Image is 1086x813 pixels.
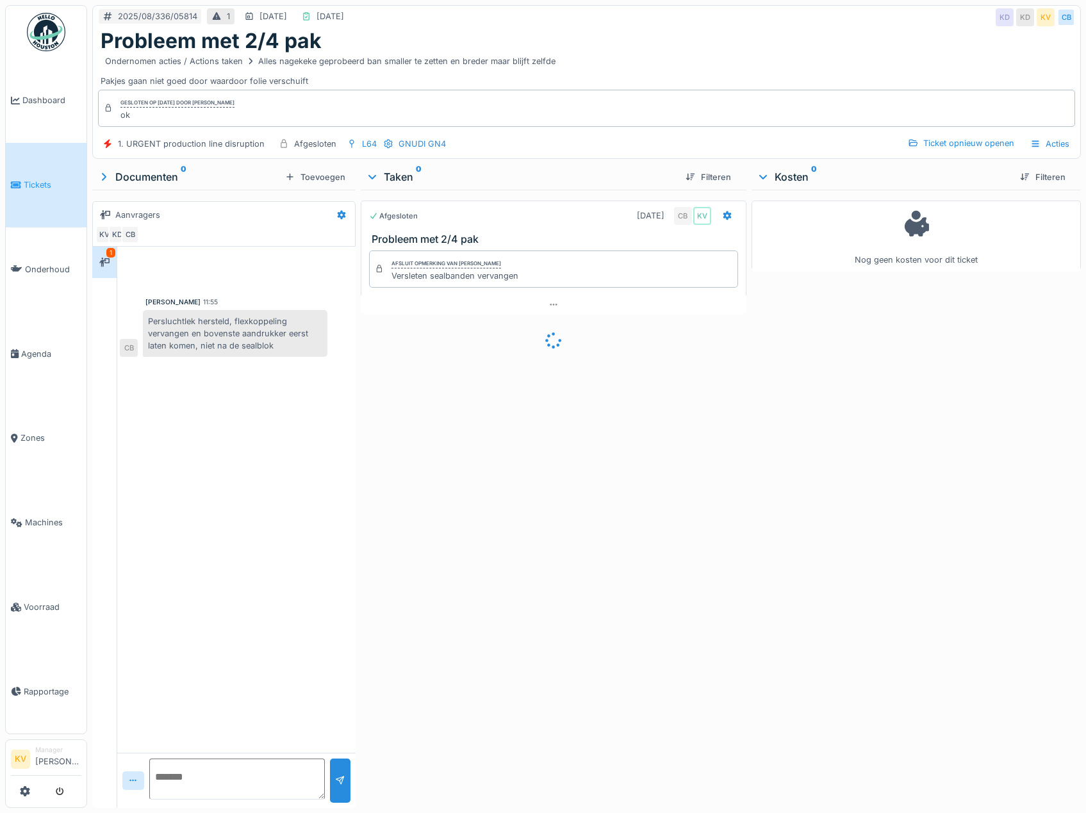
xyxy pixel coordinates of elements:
[680,168,736,186] div: Filteren
[106,248,115,258] div: 1
[145,297,201,307] div: [PERSON_NAME]
[372,233,740,245] h3: Probleem met 2/4 pak
[294,138,336,150] div: Afgesloten
[391,259,501,268] div: Afsluit opmerking van [PERSON_NAME]
[1024,135,1075,153] div: Acties
[105,55,555,67] div: Ondernomen acties / Actions taken Alles nagekeke geprobeerd ban smaller te zetten en breder maar ...
[21,348,81,360] span: Agenda
[24,179,81,191] span: Tickets
[22,94,81,106] span: Dashboard
[25,516,81,529] span: Machines
[399,138,446,150] div: GNUDI GN4
[280,168,350,186] div: Toevoegen
[811,169,817,185] sup: 0
[6,649,86,734] a: Rapportage
[1016,8,1034,26] div: KD
[101,53,1073,86] div: Pakjes gaan niet goed door waardoor folie verschuift
[6,227,86,312] a: Onderhoud
[996,8,1014,26] div: KD
[6,565,86,650] a: Voorraad
[95,226,113,243] div: KV
[757,169,1010,185] div: Kosten
[120,339,138,357] div: CB
[6,311,86,396] a: Agenda
[203,297,218,307] div: 11:55
[760,206,1073,266] div: Nog geen kosten voor dit ticket
[6,143,86,227] a: Tickets
[24,601,81,613] span: Voorraad
[121,226,139,243] div: CB
[674,207,692,225] div: CB
[11,750,30,769] li: KV
[362,138,377,150] div: L64
[317,10,344,22] div: [DATE]
[227,10,230,22] div: 1
[637,209,664,222] div: [DATE]
[108,226,126,243] div: KD
[21,432,81,444] span: Zones
[118,10,197,22] div: 2025/08/336/05814
[120,109,234,121] div: ok
[259,10,287,22] div: [DATE]
[369,211,418,222] div: Afgesloten
[120,99,234,108] div: Gesloten op [DATE] door [PERSON_NAME]
[11,745,81,776] a: KV Manager[PERSON_NAME]
[24,686,81,698] span: Rapportage
[181,169,186,185] sup: 0
[6,480,86,565] a: Machines
[118,138,265,150] div: 1. URGENT production line disruption
[97,169,280,185] div: Documenten
[1015,168,1071,186] div: Filteren
[366,169,675,185] div: Taken
[416,169,422,185] sup: 0
[1057,8,1075,26] div: CB
[903,135,1019,152] div: Ticket opnieuw openen
[115,209,160,221] div: Aanvragers
[6,396,86,480] a: Zones
[35,745,81,773] li: [PERSON_NAME]
[391,270,518,282] div: Versleten sealbanden vervangen
[101,29,322,53] h1: Probleem met 2/4 pak
[693,207,711,225] div: KV
[143,310,327,357] div: Persluchtlek hersteld, flexkoppeling vervangen en bovenste aandrukker eerst laten komen, niet na ...
[1037,8,1055,26] div: KV
[25,263,81,275] span: Onderhoud
[27,13,65,51] img: Badge_color-CXgf-gQk.svg
[6,58,86,143] a: Dashboard
[35,745,81,755] div: Manager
